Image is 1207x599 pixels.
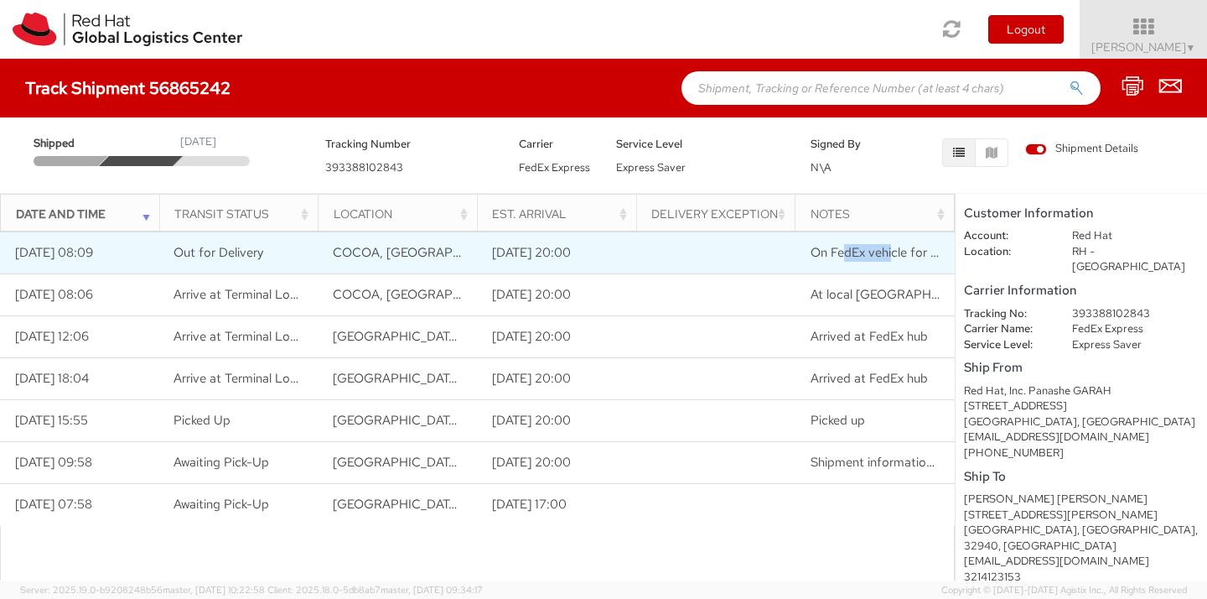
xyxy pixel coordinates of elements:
[477,442,636,484] td: [DATE] 20:00
[333,496,731,513] span: RALEIGH, NC, US
[681,71,1101,105] input: Shipment, Tracking or Reference Number (at least 4 chars)
[964,508,1199,523] div: [STREET_ADDRESS][PERSON_NAME]
[477,232,636,274] td: [DATE] 20:00
[325,138,495,150] h5: Tracking Number
[333,244,650,261] span: COCOA, FL, US
[964,570,1199,586] div: 3214123153
[519,138,591,150] h5: Carrier
[811,328,928,345] span: Arrived at FedEx hub
[964,284,1199,298] h5: Carrier Information
[616,138,785,150] h5: Service Level
[174,206,313,222] div: Transit Status
[964,523,1199,554] div: [GEOGRAPHIC_DATA], [GEOGRAPHIC_DATA], 32940, [GEOGRAPHIC_DATA]
[174,412,231,429] span: Picked Up
[964,430,1199,445] div: [EMAIL_ADDRESS][DOMAIN_NAME]
[519,160,590,174] span: FedEx Express
[811,160,831,174] span: N\A
[964,361,1199,375] h5: Ship From
[20,584,265,596] span: Server: 2025.19.0-b9208248b56
[333,454,731,471] span: RALEIGH, NC, US
[811,138,883,150] h5: Signed By
[13,13,242,46] img: rh-logistics-00dfa346123c4ec078e1.svg
[964,470,1199,484] h5: Ship To
[811,454,1014,471] span: Shipment information sent to FedEx
[477,274,636,316] td: [DATE] 20:00
[333,286,650,303] span: COCOA, FL, US
[333,412,731,429] span: RALEIGH, NC, US
[477,400,636,442] td: [DATE] 20:00
[325,160,403,174] span: 393388102843
[951,244,1059,260] dt: Location:
[964,445,1199,461] div: [PHONE_NUMBER]
[381,584,483,596] span: master, [DATE] 09:34:17
[174,370,325,387] span: Arrive at Terminal Location
[651,206,790,222] div: Delivery Exception
[174,244,263,261] span: Out for Delivery
[174,328,325,345] span: Arrive at Terminal Location
[16,206,154,222] div: Date and Time
[267,584,483,596] span: Client: 2025.18.0-5db8ab7
[964,398,1199,414] div: [STREET_ADDRESS]
[951,306,1059,322] dt: Tracking No:
[1025,141,1138,157] span: Shipment Details
[1025,141,1138,159] label: Shipment Details
[174,286,325,303] span: Arrive at Terminal Location
[964,206,1199,221] h5: Customer Information
[811,370,928,387] span: Arrived at FedEx hub
[333,328,731,345] span: MEMPHIS, TN, US
[811,244,973,261] span: On FedEx vehicle for delivery
[1186,41,1196,55] span: ▼
[477,358,636,400] td: [DATE] 20:00
[811,412,865,429] span: Picked up
[163,584,265,596] span: master, [DATE] 10:22:58
[964,414,1199,430] div: [GEOGRAPHIC_DATA], [GEOGRAPHIC_DATA]
[34,136,106,152] span: Shipped
[477,484,636,526] td: [DATE] 17:00
[180,134,216,150] div: [DATE]
[1091,39,1196,55] span: [PERSON_NAME]
[951,228,1059,244] dt: Account:
[174,496,269,513] span: Awaiting Pick-Up
[25,79,231,97] h4: Track Shipment 56865242
[988,15,1064,44] button: Logout
[811,206,949,222] div: Notes
[811,286,1024,303] span: At local FedEx facility
[951,321,1059,337] dt: Carrier Name:
[477,316,636,358] td: [DATE] 20:00
[964,492,1199,508] div: [PERSON_NAME] [PERSON_NAME]
[951,337,1059,353] dt: Service Level:
[964,383,1199,399] div: Red Hat, Inc. Panashe GARAH
[334,206,472,222] div: Location
[492,206,630,222] div: Est. Arrival
[964,554,1199,570] div: [EMAIL_ADDRESS][DOMAIN_NAME]
[174,454,269,471] span: Awaiting Pick-Up
[941,584,1187,597] span: Copyright © [DATE]-[DATE] Agistix Inc., All Rights Reserved
[333,370,731,387] span: RALEIGH, NC, US
[616,160,686,174] span: Express Saver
